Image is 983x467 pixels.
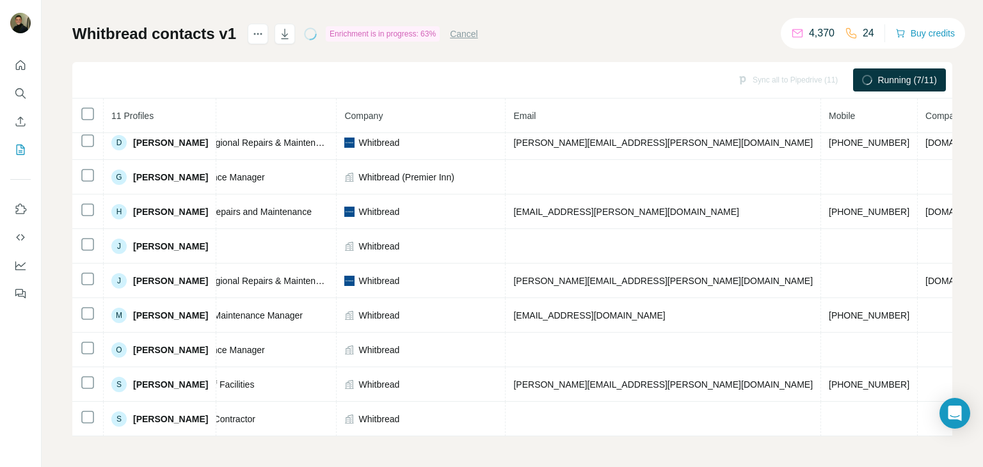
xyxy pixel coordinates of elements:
[513,276,813,286] span: [PERSON_NAME][EMAIL_ADDRESS][PERSON_NAME][DOMAIN_NAME]
[358,171,454,184] span: Whitbread (Premier Inn)
[10,54,31,77] button: Quick start
[358,205,399,218] span: Whitbread
[809,26,835,41] p: 4,370
[175,310,302,321] span: Regional Maintenance Manager
[133,274,208,287] span: [PERSON_NAME]
[10,110,31,133] button: Enrich CSV
[133,378,208,391] span: [PERSON_NAME]
[175,276,372,286] span: Senior Regional Repairs & Maintenance Manager
[111,342,127,358] div: O
[829,207,909,217] span: [PHONE_NUMBER]
[175,414,255,424] span: Regional Contractor
[513,111,536,121] span: Email
[111,170,127,185] div: G
[133,240,208,253] span: [PERSON_NAME]
[10,198,31,221] button: Use Surfe on LinkedIn
[863,26,874,41] p: 24
[133,413,208,425] span: [PERSON_NAME]
[133,136,208,149] span: [PERSON_NAME]
[72,24,236,44] h1: Whitbread contacts v1
[10,254,31,277] button: Dashboard
[111,411,127,427] div: S
[344,138,355,148] img: company-logo
[326,26,440,42] div: Enrichment is in progress: 63%
[939,398,970,429] div: Open Intercom Messenger
[10,282,31,305] button: Feedback
[877,74,937,86] span: Running (7/11)
[175,138,372,148] span: Senior Regional Repairs & Maintenance Manager
[133,309,208,322] span: [PERSON_NAME]
[133,205,208,218] span: [PERSON_NAME]
[829,379,909,390] span: [PHONE_NUMBER]
[829,111,855,121] span: Mobile
[358,136,399,149] span: Whitbread
[358,413,399,425] span: Whitbread
[829,310,909,321] span: [PHONE_NUMBER]
[10,226,31,249] button: Use Surfe API
[358,309,399,322] span: Whitbread
[111,377,127,392] div: S
[133,344,208,356] span: [PERSON_NAME]
[111,308,127,323] div: M
[111,239,127,254] div: J
[175,345,264,355] span: Maintenance Manager
[358,344,399,356] span: Whitbread
[513,207,739,217] span: [EMAIL_ADDRESS][PERSON_NAME][DOMAIN_NAME]
[175,172,264,182] span: Maintenance Manager
[175,207,311,217] span: Head of Repairs and Maintenance
[111,273,127,289] div: J
[829,138,909,148] span: [PHONE_NUMBER]
[358,378,399,391] span: Whitbread
[513,138,813,148] span: [PERSON_NAME][EMAIL_ADDRESS][PERSON_NAME][DOMAIN_NAME]
[358,274,399,287] span: Whitbread
[248,24,268,44] button: actions
[111,204,127,219] div: H
[513,310,665,321] span: [EMAIL_ADDRESS][DOMAIN_NAME]
[513,379,813,390] span: [PERSON_NAME][EMAIL_ADDRESS][PERSON_NAME][DOMAIN_NAME]
[344,276,355,286] img: company-logo
[450,28,478,40] button: Cancel
[133,171,208,184] span: [PERSON_NAME]
[10,138,31,161] button: My lists
[344,207,355,217] img: company-logo
[111,111,154,121] span: 11 Profiles
[10,13,31,33] img: Avatar
[895,24,955,42] button: Buy credits
[344,111,383,121] span: Company
[111,135,127,150] div: D
[10,82,31,105] button: Search
[358,240,399,253] span: Whitbread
